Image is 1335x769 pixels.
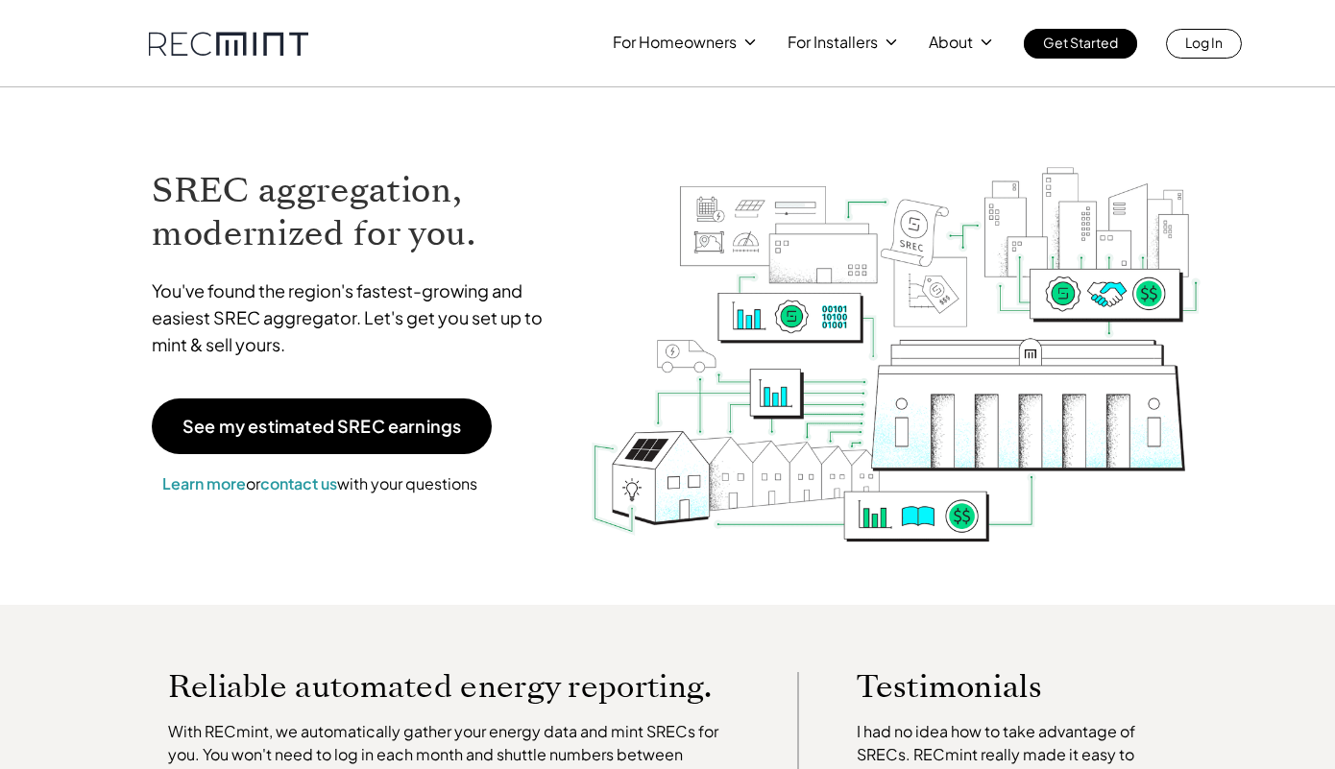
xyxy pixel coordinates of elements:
p: About [929,29,973,56]
p: For Installers [788,29,878,56]
p: Log In [1185,29,1223,56]
img: RECmint value cycle [590,116,1202,547]
p: Testimonials [857,672,1143,701]
h1: SREC aggregation, modernized for you. [152,169,561,255]
p: Reliable automated energy reporting. [168,672,740,701]
a: contact us [260,473,337,493]
p: Get Started [1043,29,1118,56]
p: or with your questions [152,471,488,496]
p: For Homeowners [613,29,737,56]
p: You've found the region's fastest-growing and easiest SREC aggregator. Let's get you set up to mi... [152,277,561,358]
a: Log In [1166,29,1242,59]
a: Get Started [1024,29,1137,59]
a: Learn more [162,473,246,493]
a: See my estimated SREC earnings [152,398,492,454]
p: See my estimated SREC earnings [182,418,461,435]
